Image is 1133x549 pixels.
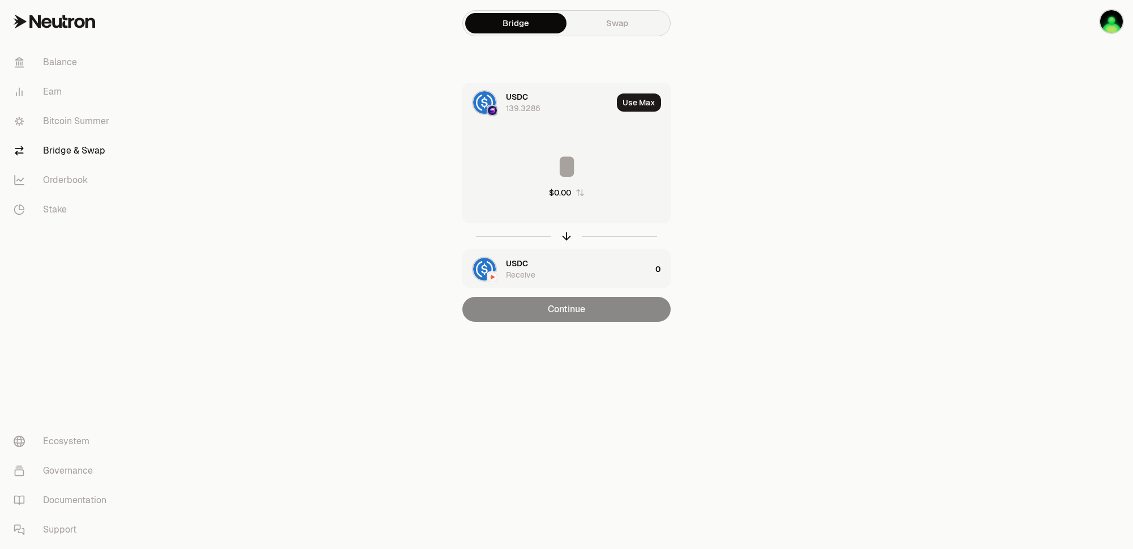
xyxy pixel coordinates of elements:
a: Documentation [5,486,122,515]
a: Bridge & Swap [5,136,122,165]
img: USDC Logo [473,91,496,114]
a: Support [5,515,122,544]
div: $0.00 [549,187,571,198]
img: USDC Logo [473,258,496,280]
a: Stake [5,195,122,224]
button: USDC LogoNeutron LogoNeutron LogoUSDCReceive0 [463,250,670,288]
div: Receive [506,269,535,280]
div: USDC LogoNeutron LogoNeutron LogoUSDCReceive [463,250,651,288]
a: Swap [566,13,668,33]
button: Use Max [617,93,661,112]
img: pandas1003 [1100,10,1123,33]
a: Governance [5,456,122,486]
div: USDC LogoOsmosis LogoOsmosis LogoUSDC139.3286 [463,83,612,122]
img: Osmosis Logo [488,106,497,115]
a: Ecosystem [5,427,122,456]
a: Orderbook [5,165,122,195]
div: 0 [655,250,670,288]
div: 139.3286 [506,103,540,114]
span: USDC [506,91,528,103]
a: Balance [5,48,122,77]
a: Bridge [465,13,566,33]
span: USDC [506,258,528,269]
button: $0.00 [549,187,585,198]
img: Neutron Logo [488,273,497,282]
a: Earn [5,77,122,107]
a: Bitcoin Summer [5,107,122,136]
